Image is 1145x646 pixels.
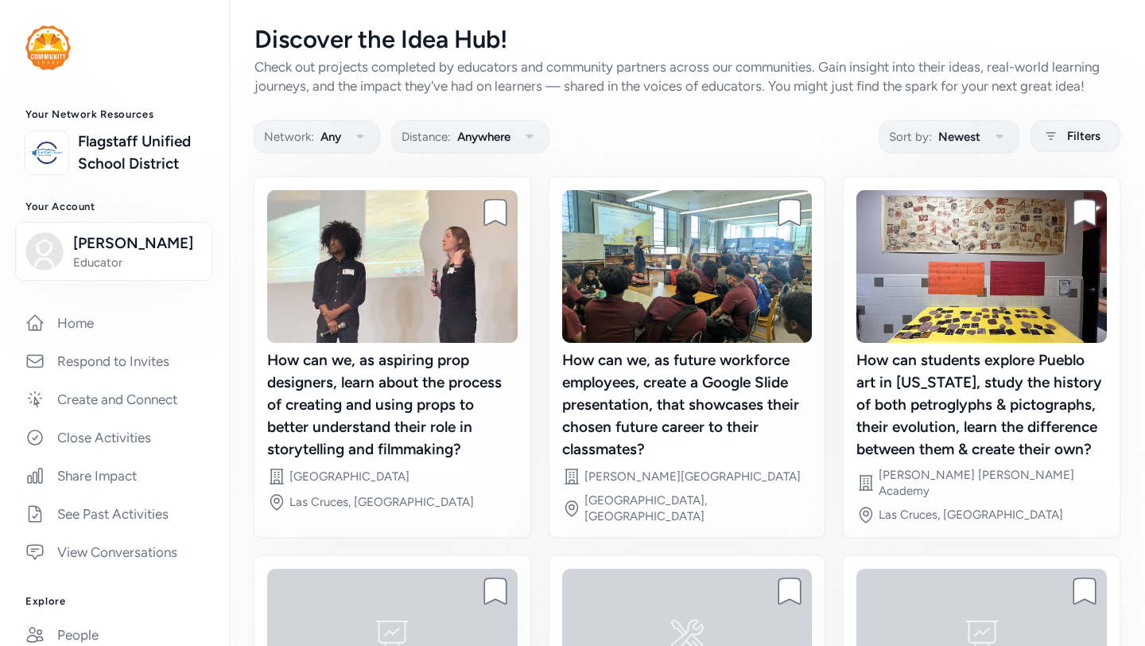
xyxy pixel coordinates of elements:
[25,25,71,70] img: logo
[254,57,1120,95] div: Check out projects completed by educators and community partners across our communities. Gain ins...
[29,135,64,170] img: logo
[879,120,1019,154] button: Sort by:Newest
[25,108,204,121] h3: Your Network Resources
[584,469,801,484] div: [PERSON_NAME][GEOGRAPHIC_DATA]
[73,255,202,270] span: Educator
[856,190,1107,343] img: image
[254,25,1120,54] div: Discover the Idea Hub!
[938,127,980,146] span: Newest
[13,305,216,341] a: Home
[289,494,474,510] div: Las Cruces, [GEOGRAPHIC_DATA]
[25,200,204,213] h3: Your Account
[254,120,380,154] button: Network:Any
[13,382,216,417] a: Create and Connect
[267,349,518,461] div: How can we, as aspiring prop designers, learn about the process of creating and using props to be...
[562,349,813,461] div: How can we, as future workforce employees, create a Google Slide presentation, that showcases the...
[15,222,212,281] button: [PERSON_NAME]Educator
[1067,126,1100,146] span: Filters
[267,190,518,343] img: image
[402,127,451,146] span: Distance:
[289,469,409,484] div: [GEOGRAPHIC_DATA]
[879,467,1107,499] div: [PERSON_NAME] [PERSON_NAME] Academy
[457,127,510,146] span: Anywhere
[391,120,549,154] button: Distance:Anywhere
[13,458,216,493] a: Share Impact
[78,130,204,175] a: Flagstaff Unified School District
[13,535,216,570] a: View Conversations
[562,190,813,343] img: image
[13,344,216,379] a: Respond to Invites
[320,127,341,146] span: Any
[264,127,314,146] span: Network:
[73,232,202,255] span: [PERSON_NAME]
[584,492,813,524] div: [GEOGRAPHIC_DATA], [GEOGRAPHIC_DATA]
[889,127,932,146] span: Sort by:
[856,349,1107,461] div: How can students explore Pueblo art in [US_STATE], study the history of both petroglyphs & pictog...
[13,420,216,455] a: Close Activities
[25,595,204,608] h3: Explore
[13,496,216,531] a: See Past Activities
[879,507,1063,523] div: Las Cruces, [GEOGRAPHIC_DATA]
